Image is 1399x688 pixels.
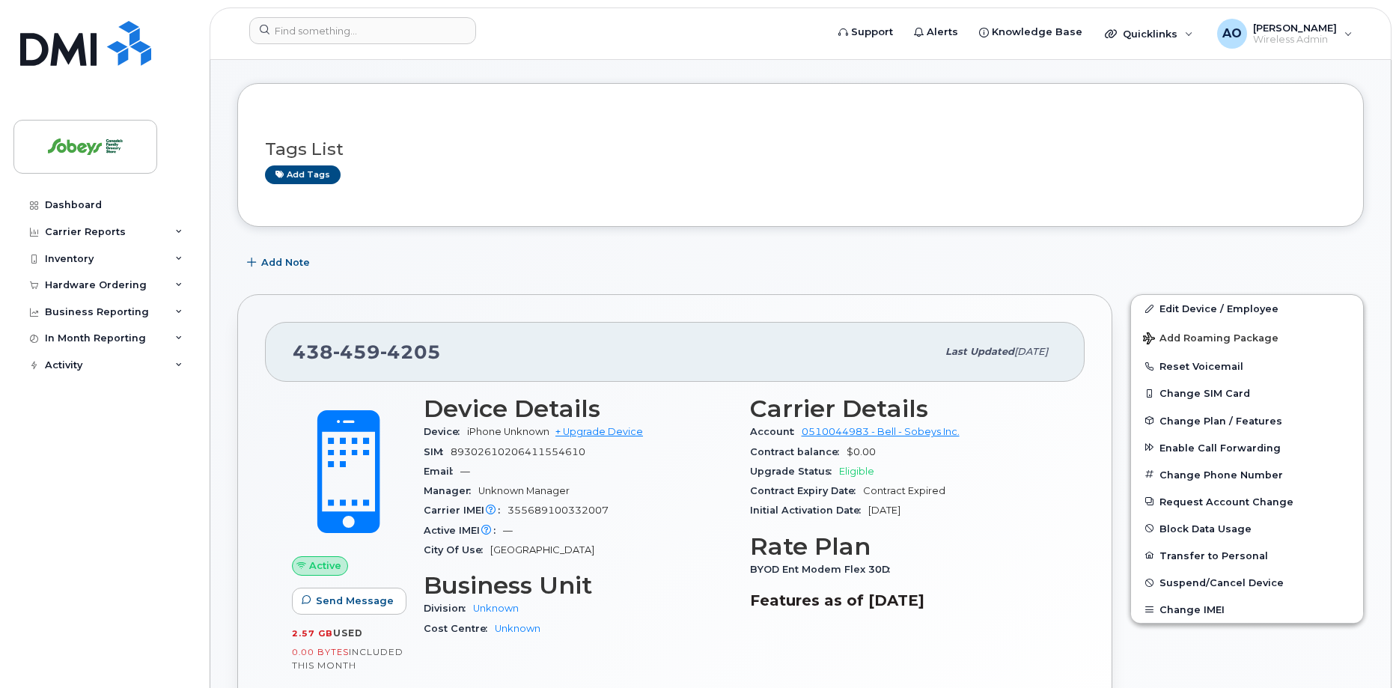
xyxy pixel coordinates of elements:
[467,426,549,437] span: iPhone Unknown
[1131,542,1363,569] button: Transfer to Personal
[802,426,960,437] a: 0510044983 - Bell - Sobeys Inc.
[292,628,333,639] span: 2.57 GB
[992,25,1082,40] span: Knowledge Base
[424,505,508,516] span: Carrier IMEI
[1131,461,1363,488] button: Change Phone Number
[750,591,1058,609] h3: Features as of [DATE]
[1143,332,1278,347] span: Add Roaming Package
[424,544,490,555] span: City Of Use
[1222,25,1242,43] span: AO
[1123,28,1177,40] span: Quicklinks
[839,466,874,477] span: Eligible
[292,647,349,657] span: 0.00 Bytes
[750,564,897,575] span: BYOD Ent Modem Flex 30D
[1159,577,1284,588] span: Suspend/Cancel Device
[333,341,380,363] span: 459
[863,485,945,496] span: Contract Expired
[424,525,503,536] span: Active IMEI
[1131,322,1363,353] button: Add Roaming Package
[309,558,341,573] span: Active
[750,426,802,437] span: Account
[451,446,585,457] span: 89302610206411554610
[424,603,473,614] span: Division
[1131,434,1363,461] button: Enable Call Forwarding
[828,17,903,47] a: Support
[555,426,643,437] a: + Upgrade Device
[424,395,732,422] h3: Device Details
[490,544,594,555] span: [GEOGRAPHIC_DATA]
[1159,415,1282,426] span: Change Plan / Features
[1131,569,1363,596] button: Suspend/Cancel Device
[1014,346,1048,357] span: [DATE]
[969,17,1093,47] a: Knowledge Base
[424,426,467,437] span: Device
[265,165,341,184] a: Add tags
[478,485,570,496] span: Unknown Manager
[1131,596,1363,623] button: Change IMEI
[1131,380,1363,407] button: Change SIM Card
[1131,515,1363,542] button: Block Data Usage
[1159,442,1281,453] span: Enable Call Forwarding
[424,485,478,496] span: Manager
[1253,22,1337,34] span: [PERSON_NAME]
[249,17,476,44] input: Find something...
[945,346,1014,357] span: Last updated
[1131,295,1363,322] a: Edit Device / Employee
[847,446,876,457] span: $0.00
[1094,19,1204,49] div: Quicklinks
[851,25,893,40] span: Support
[503,525,513,536] span: —
[424,623,495,634] span: Cost Centre
[1131,407,1363,434] button: Change Plan / Features
[380,341,441,363] span: 4205
[1131,353,1363,380] button: Reset Voicemail
[927,25,958,40] span: Alerts
[750,446,847,457] span: Contract balance
[750,485,863,496] span: Contract Expiry Date
[261,255,310,270] span: Add Note
[460,466,470,477] span: —
[750,505,868,516] span: Initial Activation Date
[293,341,441,363] span: 438
[508,505,609,516] span: 355689100332007
[750,395,1058,422] h3: Carrier Details
[750,466,839,477] span: Upgrade Status
[1131,488,1363,515] button: Request Account Change
[333,627,363,639] span: used
[316,594,394,608] span: Send Message
[292,588,406,615] button: Send Message
[868,505,900,516] span: [DATE]
[265,140,1336,159] h3: Tags List
[495,623,540,634] a: Unknown
[903,17,969,47] a: Alerts
[237,249,323,276] button: Add Note
[424,466,460,477] span: Email
[424,572,732,599] h3: Business Unit
[473,603,519,614] a: Unknown
[750,533,1058,560] h3: Rate Plan
[1253,34,1337,46] span: Wireless Admin
[424,446,451,457] span: SIM
[1207,19,1363,49] div: Antonio Orgera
